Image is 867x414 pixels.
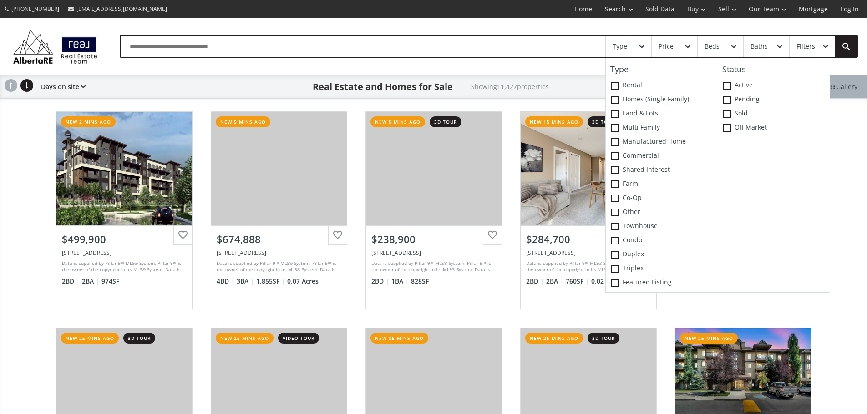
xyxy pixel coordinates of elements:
label: Triplex [606,262,718,276]
label: Condo [606,234,718,248]
span: 828 SF [411,277,429,286]
h4: Type [606,65,718,74]
span: Gallery [829,82,857,91]
label: Shared Interest [606,163,718,177]
span: [EMAIL_ADDRESS][DOMAIN_NAME] [76,5,167,13]
div: 525 56 Avenue SW #412, Calgary, AB T2V 4C9 [371,249,496,257]
label: Duplex [606,248,718,262]
h4: Status [718,65,830,74]
div: 403 Mackenzie Way SW #1407, Airdrie, AB T4B 3E2 [526,249,651,257]
span: 3 BA [237,277,254,286]
span: 2 BD [371,277,389,286]
label: Co-op [606,191,718,205]
img: Logo [9,27,101,66]
label: Featured Listing [606,276,718,290]
div: Gallery [819,75,867,98]
div: $674,888 [217,232,341,246]
label: Manufactured Home [606,135,718,149]
span: 760 SF [566,277,589,286]
span: 1,855 SF [256,277,285,286]
label: Multi family [606,121,718,135]
label: Off Market [718,121,830,135]
span: 4 BD [217,277,234,286]
a: new 5 mins ago$674,888[STREET_ADDRESS]Data is supplied by Pillar 9™ MLS® System. Pillar 9™ is the... [202,102,356,319]
div: Type [613,43,627,50]
div: Filters [796,43,815,50]
span: [PHONE_NUMBER] [11,5,59,13]
label: Rental [606,79,718,93]
span: 2 BD [62,277,80,286]
span: 974 SF [101,277,119,286]
h2: Showing 11,427 properties [471,83,549,90]
div: 1802 Mahogany Boulevard SE #7206, Calgary, AB T3M 0T2 [62,249,187,257]
label: Townhouse [606,219,718,234]
a: [EMAIL_ADDRESS][DOMAIN_NAME] [64,0,172,17]
div: Beds [705,43,720,50]
h1: Real Estate and Homes for Sale [313,80,453,93]
a: new 2 mins ago$499,900[STREET_ADDRESS]Data is supplied by Pillar 9™ MLS® System. Pillar 9™ is the... [47,102,202,319]
label: Homes (Single Family) [606,93,718,107]
div: Data is supplied by Pillar 9™ MLS® System. Pillar 9™ is the owner of the copyright in its MLS® Sy... [371,260,494,274]
div: $238,900 [371,232,496,246]
label: Active [718,79,830,93]
div: $284,700 [526,232,651,246]
div: Price [659,43,674,50]
label: Pending [718,93,830,107]
label: Sold [718,107,830,121]
div: Data is supplied by Pillar 9™ MLS® System. Pillar 9™ is the owner of the copyright in its MLS® Sy... [62,260,184,274]
div: Data is supplied by Pillar 9™ MLS® System. Pillar 9™ is the owner of the copyright in its MLS® Sy... [217,260,339,274]
span: 2 BD [526,277,544,286]
span: 2 BA [82,277,99,286]
span: 1 BA [391,277,409,286]
div: Days on site [36,75,86,98]
a: new 5 mins ago3d tour$238,900[STREET_ADDRESS]Data is supplied by Pillar 9™ MLS® System. Pillar 9™... [356,102,511,319]
label: Other [606,205,718,219]
label: Commercial [606,149,718,163]
div: 103 Magnolia Street SE, Calgary, AB T3M 3H9 [217,249,341,257]
span: 0.07 Acres [287,277,319,286]
span: 2 BA [546,277,563,286]
a: new 15 mins ago3d tour$284,700[STREET_ADDRESS]Data is supplied by Pillar 9™ MLS® System. Pillar 9... [511,102,666,319]
div: Data is supplied by Pillar 9™ MLS® System. Pillar 9™ is the owner of the copyright in its MLS® Sy... [526,260,649,274]
span: 0.02 Acres [591,277,623,286]
label: Farm [606,177,718,191]
div: Baths [750,43,768,50]
label: Land & Lots [606,107,718,121]
div: $499,900 [62,232,187,246]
